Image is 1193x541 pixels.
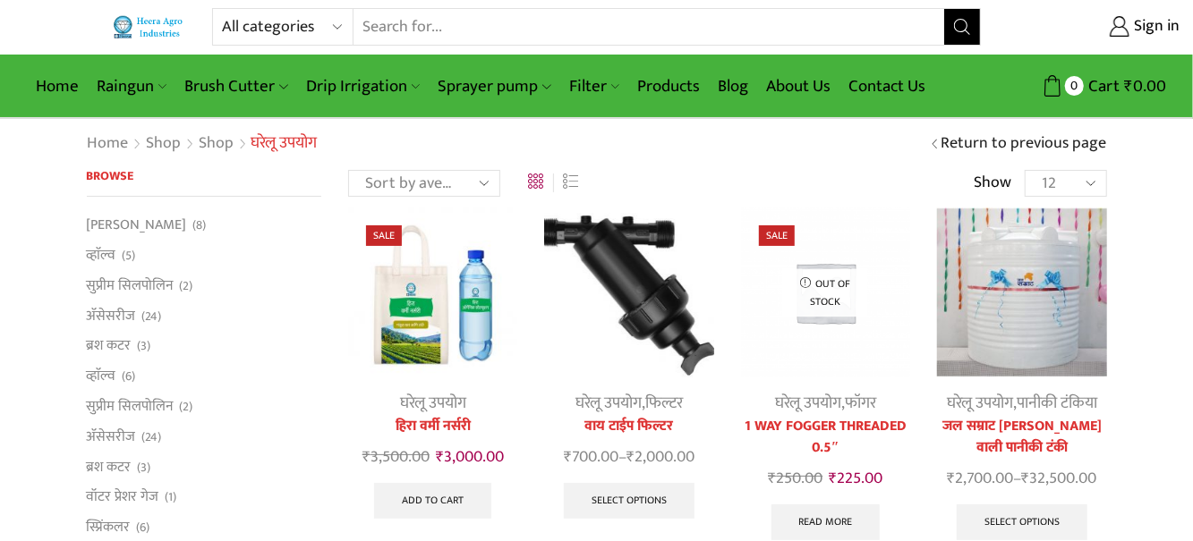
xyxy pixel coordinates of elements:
a: ब्रश कटर [87,331,132,361]
h1: घरेलू उपयोग [251,134,318,154]
bdi: 250.00 [768,465,822,492]
a: Select options for “जल सम्राट फॉम वाली पानीकी टंकी” [957,504,1087,540]
a: Add to cart: “हिरा वर्मी नर्सरी” [374,483,491,519]
span: (5) [123,247,136,265]
div: , [544,392,713,416]
a: Read more about “1 WAY FOGGER THREADED 0.5"” [771,504,881,540]
div: , [937,392,1106,416]
span: ₹ [362,444,371,470]
img: हिरा वर्मी नर्सरी [348,207,517,376]
bdi: 3,000.00 [436,444,504,470]
span: (3) [138,459,151,477]
a: Filter [560,65,628,107]
a: हिरा वर्मी नर्सरी [348,416,517,437]
a: About Us [757,65,839,107]
a: Home [27,65,88,107]
a: सुप्रीम सिलपोलिन [87,391,174,421]
span: (6) [123,368,136,385]
span: ₹ [1124,72,1133,100]
bdi: 700.00 [564,444,618,470]
p: Out of stock [783,269,868,317]
a: सुप्रीम सिलपोलिन [87,270,174,300]
a: वॉटर प्रेशर गेज [87,482,159,512]
span: – [937,467,1106,491]
bdi: 225.00 [829,465,882,492]
a: अ‍ॅसेसरीज [87,300,136,331]
span: (3) [138,337,151,355]
img: Jal Samrat Foam Based Water Storage Tank [937,207,1106,376]
span: ₹ [768,465,776,492]
a: घरेलू उपयोग [947,390,1013,417]
a: Products [628,65,709,107]
span: – [544,445,713,469]
bdi: 2,700.00 [947,465,1013,492]
a: Brush Cutter [175,65,296,107]
a: [PERSON_NAME] [87,215,187,240]
a: जल सम्राट [PERSON_NAME] वाली पानीकी टंकी [937,416,1106,459]
span: 0 [1065,76,1084,95]
span: Sign in [1129,15,1180,38]
span: ₹ [1021,465,1029,492]
span: (2) [180,398,193,416]
span: (24) [142,428,162,446]
a: फिल्टर [645,390,683,417]
a: घरेलू उपयोग [400,390,466,417]
a: Home [87,132,130,156]
bdi: 32,500.00 [1021,465,1096,492]
a: Drip Irrigation [297,65,429,107]
a: Sprayer pump [429,65,559,107]
a: व्हाॅल्व [87,241,116,271]
a: Raingun [88,65,175,107]
span: (8) [193,216,207,234]
span: (1) [166,488,177,506]
bdi: 3,500.00 [362,444,430,470]
img: Y-Type-Filter [544,207,713,376]
bdi: 0.00 [1124,72,1166,100]
button: Search button [944,9,980,45]
a: पानीकी टंकिया [1017,390,1097,417]
a: Shop [199,132,235,156]
a: Sign in [1008,11,1180,43]
nav: Breadcrumb [87,132,318,156]
bdi: 2,000.00 [626,444,694,470]
a: ब्रश कटर [87,452,132,482]
a: 0 Cart ₹0.00 [999,70,1166,103]
span: ₹ [829,465,837,492]
span: ₹ [436,444,444,470]
a: घरेलू उपयोग [575,390,642,417]
a: व्हाॅल्व [87,361,116,392]
span: Show [974,172,1011,195]
span: ₹ [947,465,955,492]
span: (6) [137,519,150,537]
span: ₹ [564,444,572,470]
span: (24) [142,308,162,325]
span: Sale [759,225,795,246]
a: घरेलू उपयोग [775,390,841,417]
a: Select options for “वाय टाईप फिल्टर” [564,483,694,519]
span: Sale [366,225,402,246]
span: Browse [87,165,134,186]
input: Search for... [354,9,943,45]
a: Blog [709,65,757,107]
select: Shop order [348,170,500,197]
div: , [741,392,910,416]
img: Placeholder [741,207,910,376]
span: Cart [1084,74,1120,98]
a: Contact Us [839,65,934,107]
span: ₹ [626,444,635,470]
a: वाय टाईप फिल्टर [544,416,713,437]
a: 1 WAY FOGGER THREADED 0.5″ [741,416,910,459]
a: फॉगर [845,390,876,417]
a: Return to previous page [942,132,1107,156]
a: Shop [146,132,183,156]
span: (2) [180,277,193,295]
a: अ‍ॅसेसरीज [87,421,136,452]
